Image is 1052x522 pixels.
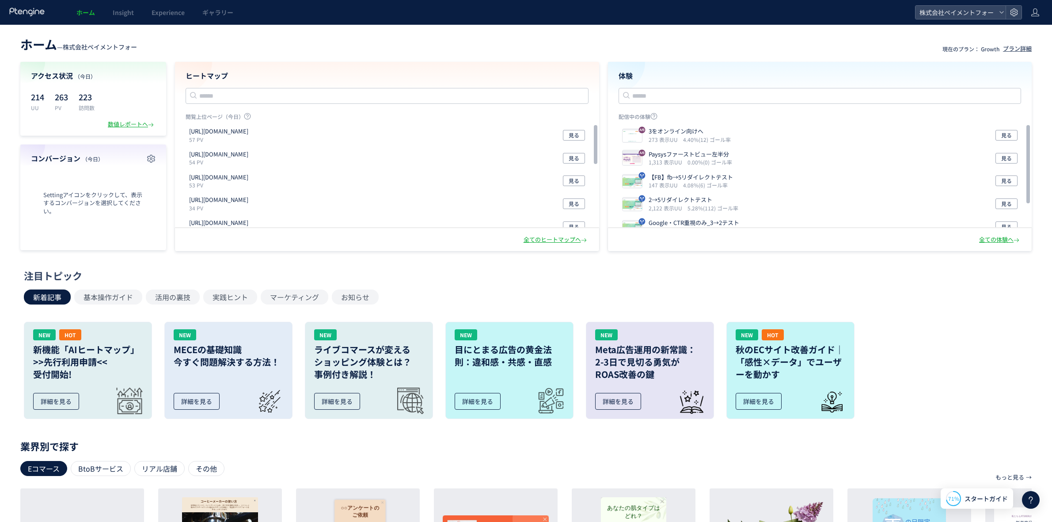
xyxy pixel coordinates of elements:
div: 詳細を見る [314,393,360,410]
i: 1,313 表示UU [649,158,686,166]
span: 株式会社ペイメントフォー [63,42,137,51]
span: Experience [152,8,185,17]
span: 見る [569,221,579,232]
button: 見る [995,153,1018,164]
p: Paysysファーストビュー左半分 [649,150,729,159]
p: 54 PV [189,158,252,166]
p: 配信中の体験 [619,113,1022,124]
p: 閲覧上位ページ（今日） [186,113,589,124]
a: NEWHOT秋のECサイト改善ガイド｜「感性×データ」でユーザーを動かす詳細を見る [726,322,855,419]
span: 見る [569,130,579,141]
p: https://lp.kaihipay.jp/fb [189,196,248,204]
i: 147 表示UU [649,181,681,189]
span: 見る [569,198,579,209]
h4: アクセス状況 [31,71,156,81]
img: 11d3247c60f4be28683247f5de039b9e1758065198846.jpeg [623,198,642,211]
button: 見る [995,175,1018,186]
button: お知らせ [332,290,379,305]
span: ギャラリー [202,8,233,17]
button: 見る [995,198,1018,209]
h3: Meta広告運用の新常識： 2-3日で見切る勇気が ROAS改善の鍵 [595,343,705,381]
div: 詳細を見る [33,393,79,410]
span: （今日） [82,155,103,163]
span: 見る [1001,130,1012,141]
span: ホーム [76,8,95,17]
i: 2,122 表示UU [649,204,686,212]
img: c644aabdc5f0d9263ff12be61fc03b1d1759274891565.jpeg [623,153,642,165]
button: マーケティング [261,290,328,305]
a: NEWHOT新機能「AIヒートマップ」>>先行利用申請<<受付開始!詳細を見る [24,322,152,419]
span: （今日） [75,72,96,80]
button: 見る [563,153,585,164]
button: 実践ヒント [203,290,257,305]
p: https://lp.kaihipay.jp/2 [189,219,248,227]
h3: 秋のECサイト改善ガイド｜「感性×データ」でユーザーを動かす [736,343,845,381]
p: 57 PV [189,136,252,143]
a: NEWMeta広告運用の新常識：2-3日で見切る勇気がROAS改善の鍵詳細を見る [586,322,714,419]
p: 214 [31,90,44,104]
span: 見る [569,153,579,164]
img: e0f52dbd501f90730dc46468487f53761759214765289.jpeg [623,175,642,188]
p: PV [55,104,68,111]
button: 見る [563,221,585,232]
span: 見る [1001,221,1012,232]
button: 見る [563,175,585,186]
div: リアル店舗 [134,461,185,476]
p: 223 [79,90,95,104]
button: 見る [995,130,1018,141]
h4: 体験 [619,71,1022,81]
p: 【FB】fb→5リダイレクトテスト [649,173,733,182]
button: 見る [563,198,585,209]
p: 34 PV [189,204,252,212]
p: Google・CTR重視のみ_3→2テスト [649,219,739,227]
i: 273 表示UU [649,136,681,143]
div: 全てのヒートマップへ [524,236,589,244]
span: 見る [1001,198,1012,209]
div: NEW [595,329,618,340]
div: BtoBサービス [71,461,131,476]
div: その他 [188,461,224,476]
h3: MECEの基礎知識 今すぐ問題解決する方法！ [174,343,283,368]
i: 4.08%(6) ゴール率 [683,181,728,189]
button: 見る [995,221,1018,232]
span: 株式会社ペイメントフォー [917,6,995,19]
a: NEWMECEの基礎知識今すぐ問題解決する方法！詳細を見る [164,322,292,419]
p: もっと見る [995,470,1024,485]
div: 数値レポートへ [108,120,156,129]
h3: 新機能「AIヒートマップ」 >>先行利用申請<< 受付開始! [33,343,143,381]
h4: コンバージョン [31,153,156,164]
button: 新着記事 [24,290,71,305]
p: 20 PV [189,227,252,235]
button: 見る [563,130,585,141]
button: 活用の裏技 [146,290,200,305]
h4: ヒートマップ [186,71,589,81]
p: 263 [55,90,68,104]
span: 見る [1001,175,1012,186]
span: 見る [569,175,579,186]
span: Insight [113,8,134,17]
img: c56750ca1c7ec0d21dd1f8ce7c5de1a71759304132774.jpeg [623,130,642,142]
h3: ライブコマースが変える ショッピング体験とは？ 事例付き解説！ [314,343,424,381]
a: NEWライブコマースが変えるショッピング体験とは？事例付き解説！詳細を見る [305,322,433,419]
div: 詳細を見る [736,393,782,410]
div: NEW [174,329,196,340]
p: 訪問数 [79,104,95,111]
i: 4.40%(12) ゴール率 [683,136,731,143]
span: ホーム [20,35,57,53]
div: 詳細を見る [455,393,501,410]
p: 2→5リダイレクトテスト [649,196,735,204]
div: — [20,35,137,53]
p: https://l-hub.jp/home [189,173,248,182]
p: UU [31,104,44,111]
div: 全ての体験へ [979,236,1021,244]
a: NEW目にとまる広告の黄金法則：違和感・共感・直感詳細を見る [445,322,573,419]
div: HOT [59,329,81,340]
p: https://l-hub.jp/line [189,127,248,136]
div: 詳細を見る [174,393,220,410]
button: 基本操作ガイド [74,290,142,305]
div: NEW [736,329,758,340]
div: NEW [455,329,477,340]
p: → [1026,470,1032,485]
p: 業界別で探す [20,443,1032,449]
i: 4.51%(13) ゴール率 [683,227,731,235]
